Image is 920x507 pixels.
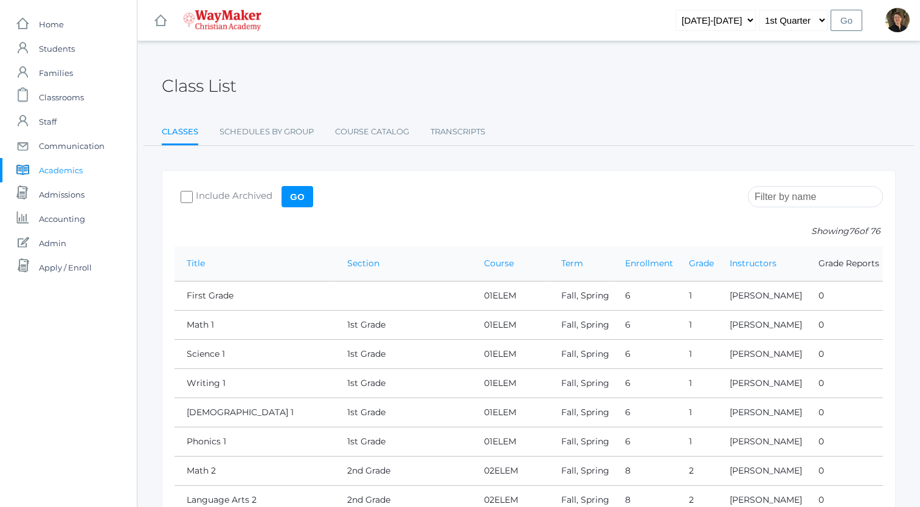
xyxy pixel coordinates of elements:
a: 01ELEM [484,436,516,447]
p: Showing of 76 [175,225,883,238]
a: 01ELEM [484,378,516,388]
h2: Class List [162,77,237,95]
a: 0 [818,378,824,388]
a: First Grade [187,290,233,301]
td: 1 [677,340,718,369]
a: 0 [818,407,824,418]
a: 02ELEM [484,494,518,505]
a: Section [347,258,379,269]
a: [PERSON_NAME] [730,436,802,447]
span: Home [39,12,64,36]
a: 6 [625,407,631,418]
a: 6 [625,319,631,330]
img: waymaker-logo-stack-white-1602f2b1af18da31a5905e9982d058868370996dac5278e84edea6dabf9a3315.png [183,10,261,31]
td: Fall, Spring [549,311,613,340]
a: 0 [818,348,824,359]
a: [PERSON_NAME] [730,378,802,388]
span: Communication [39,134,105,158]
th: Grade Reports [806,246,883,281]
input: Go [831,10,862,31]
td: Fall, Spring [549,398,613,427]
a: Course [484,258,514,269]
td: Fall, Spring [549,457,613,486]
a: 0 [818,465,824,476]
a: 01ELEM [484,348,516,359]
a: 0 [818,319,824,330]
td: 1 [677,427,718,457]
a: Enrollment [625,258,673,269]
td: 1st Grade [335,427,472,457]
a: Math 1 [187,319,214,330]
td: 2nd Grade [335,457,472,486]
a: [DEMOGRAPHIC_DATA] 1 [187,407,294,418]
a: Classes [162,120,198,146]
span: 76 [849,226,859,236]
a: 0 [818,436,824,447]
a: Term [561,258,583,269]
span: Admissions [39,182,85,207]
td: 2 [677,457,718,486]
a: [PERSON_NAME] [730,465,802,476]
td: Fall, Spring [549,281,613,311]
input: Include Archived [181,191,193,203]
a: [PERSON_NAME] [730,319,802,330]
td: 1 [677,281,718,311]
span: Accounting [39,207,85,231]
a: [PERSON_NAME] [730,348,802,359]
a: [PERSON_NAME] [730,290,802,301]
span: Include Archived [193,189,272,204]
a: Writing 1 [187,378,226,388]
td: Fall, Spring [549,369,613,398]
td: 1 [677,398,718,427]
td: 1 [677,311,718,340]
a: Title [187,258,205,269]
span: Admin [39,231,66,255]
a: [PERSON_NAME] [730,407,802,418]
td: Fall, Spring [549,427,613,457]
a: 0 [818,290,824,301]
a: 02ELEM [484,465,518,476]
input: Filter by name [748,186,883,207]
div: Dianna Renz [885,8,910,32]
td: 1st Grade [335,398,472,427]
a: [PERSON_NAME] [730,494,802,505]
a: 6 [625,436,631,447]
a: Science 1 [187,348,225,359]
td: 1st Grade [335,311,472,340]
a: Instructors [730,258,776,269]
a: Language Arts 2 [187,494,257,505]
a: 6 [625,348,631,359]
td: 1 [677,369,718,398]
a: 8 [625,465,631,476]
a: Grade [689,258,714,269]
a: Schedules By Group [220,120,314,144]
span: Families [39,61,73,85]
td: Fall, Spring [549,340,613,369]
a: Phonics 1 [187,436,226,447]
td: 1st Grade [335,340,472,369]
input: Go [282,186,313,207]
a: 01ELEM [484,290,516,301]
span: Classrooms [39,85,84,109]
span: Apply / Enroll [39,255,92,280]
a: 01ELEM [484,407,516,418]
a: 0 [818,494,824,505]
a: 6 [625,378,631,388]
span: Students [39,36,75,61]
a: Course Catalog [335,120,409,144]
a: Transcripts [431,120,485,144]
td: 1st Grade [335,369,472,398]
span: Academics [39,158,83,182]
a: 6 [625,290,631,301]
a: 01ELEM [484,319,516,330]
a: Math 2 [187,465,216,476]
a: 8 [625,494,631,505]
span: Staff [39,109,57,134]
